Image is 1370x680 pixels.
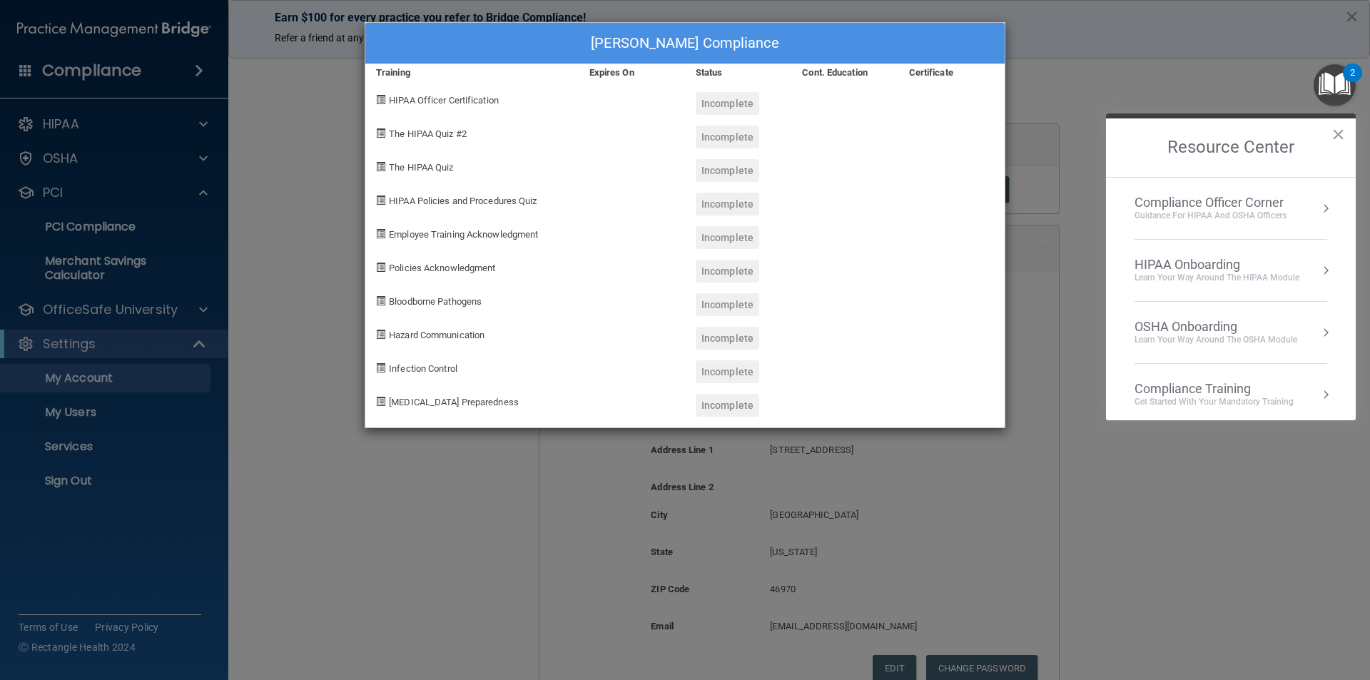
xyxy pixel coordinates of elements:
div: Learn your way around the OSHA module [1135,334,1297,346]
span: Bloodborne Pathogens [389,296,482,307]
div: [PERSON_NAME] Compliance [365,23,1005,64]
span: Infection Control [389,363,457,374]
div: Incomplete [696,226,759,249]
h2: Resource Center [1106,118,1356,177]
span: The HIPAA Quiz #2 [389,128,467,139]
div: Compliance Training [1135,381,1294,397]
div: Incomplete [696,293,759,316]
button: Open Resource Center, 2 new notifications [1314,64,1356,106]
div: Incomplete [696,92,759,115]
div: OSHA Onboarding [1135,319,1297,335]
div: Status [685,64,791,81]
div: Expires On [579,64,685,81]
div: Learn Your Way around the HIPAA module [1135,272,1299,284]
div: Get Started with your mandatory training [1135,396,1294,408]
div: Resource Center [1106,113,1356,420]
div: Cont. Education [791,64,898,81]
iframe: Drift Widget Chat Controller [1123,579,1353,636]
div: Incomplete [696,126,759,148]
div: Incomplete [696,327,759,350]
span: The HIPAA Quiz [389,162,453,173]
div: Incomplete [696,360,759,383]
button: Close [1331,123,1345,146]
div: 2 [1350,73,1355,91]
div: Guidance for HIPAA and OSHA Officers [1135,210,1287,222]
div: Incomplete [696,159,759,182]
span: Policies Acknowledgment [389,263,495,273]
div: Certificate [898,64,1005,81]
span: Employee Training Acknowledgment [389,229,538,240]
span: HIPAA Policies and Procedures Quiz [389,196,537,206]
div: Training [365,64,579,81]
span: HIPAA Officer Certification [389,95,499,106]
div: Compliance Officer Corner [1135,195,1287,210]
div: Incomplete [696,260,759,283]
div: Incomplete [696,394,759,417]
span: [MEDICAL_DATA] Preparedness [389,397,519,407]
div: HIPAA Onboarding [1135,257,1299,273]
div: Incomplete [696,193,759,215]
span: Hazard Communication [389,330,484,340]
